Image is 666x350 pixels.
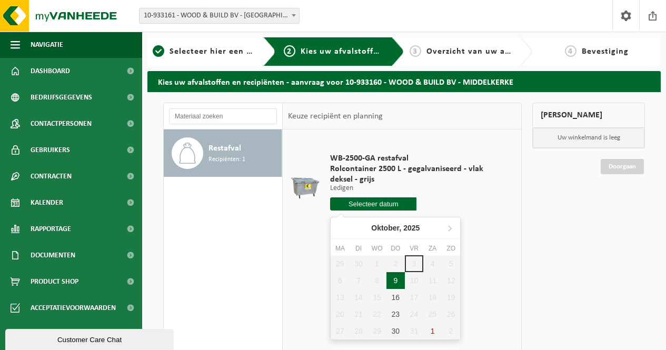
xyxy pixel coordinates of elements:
[208,155,245,165] span: Recipiënten: 1
[31,268,78,295] span: Product Shop
[283,103,388,129] div: Keuze recipiënt en planning
[330,153,503,164] span: WB-2500-GA restafval
[368,243,386,254] div: wo
[284,45,295,57] span: 2
[349,243,367,254] div: di
[331,243,349,254] div: ma
[169,108,277,124] input: Materiaal zoeken
[423,243,442,254] div: za
[386,323,405,339] div: 30
[31,216,71,242] span: Rapportage
[442,243,460,254] div: zo
[301,47,445,56] span: Kies uw afvalstoffen en recipiënten
[208,142,241,155] span: Restafval
[403,224,420,232] i: 2025
[31,295,116,321] span: Acceptatievoorwaarden
[31,84,92,111] span: Bedrijfsgegevens
[31,111,92,137] span: Contactpersonen
[532,103,645,128] div: [PERSON_NAME]
[330,185,503,192] p: Ledigen
[386,289,405,306] div: 16
[31,32,63,58] span: Navigatie
[170,47,283,56] span: Selecteer hier een vestiging
[31,189,63,216] span: Kalender
[330,164,503,185] span: Rolcontainer 2500 L - gegalvaniseerd - vlak deksel - grijs
[386,272,405,289] div: 9
[31,137,70,163] span: Gebruikers
[31,58,70,84] span: Dashboard
[367,219,424,236] div: Oktober,
[405,243,423,254] div: vr
[31,242,75,268] span: Documenten
[565,45,576,57] span: 4
[386,306,405,323] div: 23
[147,71,661,92] h2: Kies uw afvalstoffen en recipiënten - aanvraag voor 10-933160 - WOOD & BUILD BV - MIDDELKERKE
[153,45,164,57] span: 1
[164,129,282,177] button: Restafval Recipiënten: 1
[153,45,255,58] a: 1Selecteer hier een vestiging
[5,327,176,350] iframe: chat widget
[582,47,629,56] span: Bevestiging
[426,47,538,56] span: Overzicht van uw aanvraag
[31,163,72,189] span: Contracten
[386,243,405,254] div: do
[601,159,644,174] a: Doorgaan
[533,128,644,148] p: Uw winkelmand is leeg
[330,197,416,211] input: Selecteer datum
[410,45,421,57] span: 3
[140,8,299,23] span: 10-933161 - WOOD & BUILD BV - MIDDELKERKE
[139,8,300,24] span: 10-933161 - WOOD & BUILD BV - MIDDELKERKE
